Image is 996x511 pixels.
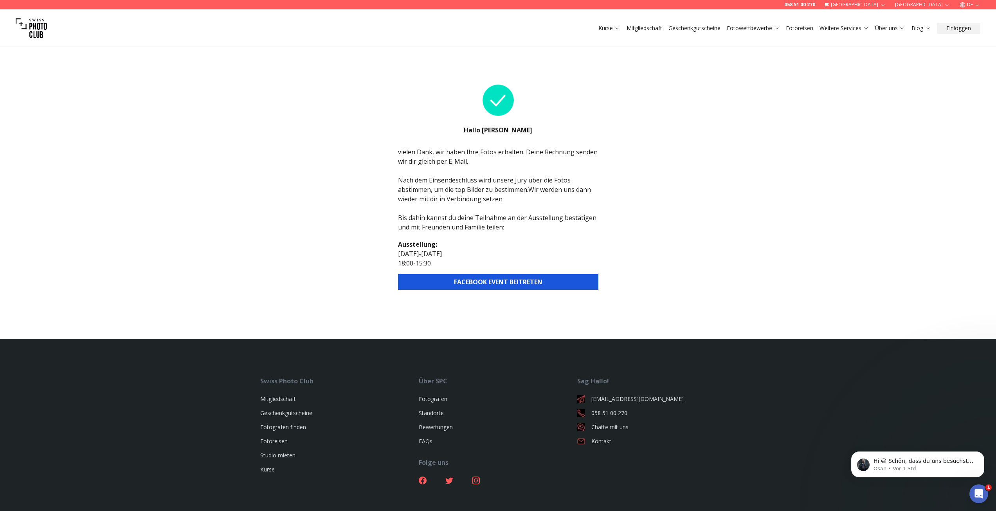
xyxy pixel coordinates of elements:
a: Fotoreisen [260,437,288,445]
a: Bewertungen [419,423,453,431]
a: Fotowettbewerbe [727,24,780,32]
div: Swiss Photo Club [260,376,419,386]
button: Über uns [872,23,908,34]
a: FAQs [419,437,432,445]
div: Über SPC [419,376,577,386]
a: Weitere Services [819,24,869,32]
a: Kurse [598,24,620,32]
a: Mitgliedschaft [260,395,296,403]
h2: Ausstellung : [398,240,598,249]
a: Studio mieten [260,451,295,459]
a: 058 51 00 270 [784,2,815,8]
a: Fotografen finden [260,423,306,431]
a: Kurse [260,466,275,473]
iframe: Intercom notifications Nachricht [839,435,996,490]
a: Standorte [419,409,444,417]
button: Blog [908,23,934,34]
b: [PERSON_NAME] [482,126,532,134]
div: vielen Dank, wir haben Ihre Fotos erhalten. Deine Rechnung senden wir dir gleich per E-Mail. Nach... [398,147,598,232]
a: [EMAIL_ADDRESS][DOMAIN_NAME] [577,395,736,403]
b: Hallo [464,126,482,134]
button: Fotowettbewerbe [724,23,783,34]
span: 1 [985,484,992,491]
a: Über uns [875,24,905,32]
p: [DATE] - [DATE] [398,249,598,258]
button: Fotoreisen [783,23,816,34]
a: Mitgliedschaft [627,24,662,32]
a: 058 51 00 270 [577,409,736,417]
button: Kurse [595,23,623,34]
a: Blog [911,24,931,32]
div: Folge uns [419,458,577,467]
a: Chatte mit uns [577,423,736,431]
a: Fotografen [419,395,447,403]
button: Geschenkgutscheine [665,23,724,34]
iframe: Intercom live chat [969,484,988,503]
a: Kontakt [577,437,736,445]
button: Mitgliedschaft [623,23,665,34]
div: Sag Hallo! [577,376,736,386]
p: 18:00 - 15:30 [398,258,598,268]
a: Geschenkgutscheine [668,24,720,32]
a: Fotoreisen [786,24,813,32]
button: FACEBOOK EVENT BEITRETEN [398,274,598,290]
button: Einloggen [937,23,980,34]
img: Swiss photo club [16,13,47,44]
button: Weitere Services [816,23,872,34]
a: Geschenkgutscheine [260,409,312,417]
